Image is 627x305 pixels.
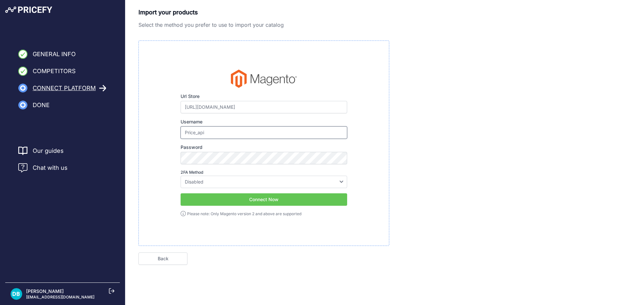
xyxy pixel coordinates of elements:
span: Connect Platform [33,84,96,93]
img: Pricefy Logo [5,7,52,13]
input: https://www.storeurl.com [181,101,347,113]
span: General Info [33,50,76,59]
label: 2FA Method [181,169,347,176]
button: Connect Now [181,193,347,206]
a: Our guides [33,146,64,155]
span: Chat with us [33,163,68,172]
span: Done [33,101,50,110]
p: [EMAIL_ADDRESS][DOMAIN_NAME] [26,295,94,300]
span: Competitors [33,67,76,76]
label: Username [181,119,347,125]
p: Import your products [138,8,389,17]
p: [PERSON_NAME] [26,288,94,295]
div: Please note: Only Magento version 2 and above are supported [187,211,301,217]
label: Password [181,144,347,151]
label: Url Store [181,93,347,100]
a: Chat with us [18,163,68,172]
p: Select the method you prefer to use to import your catalog [138,21,389,29]
a: Back [138,252,187,265]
